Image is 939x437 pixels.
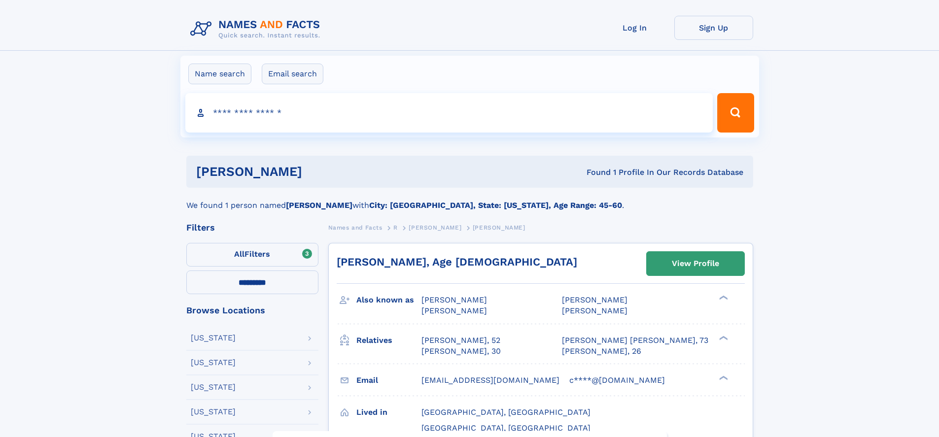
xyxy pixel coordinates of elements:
[186,243,318,267] label: Filters
[421,407,591,417] span: [GEOGRAPHIC_DATA], [GEOGRAPHIC_DATA]
[409,221,461,234] a: [PERSON_NAME]
[717,335,729,341] div: ❯
[717,295,729,301] div: ❯
[196,166,445,178] h1: [PERSON_NAME]
[191,408,236,416] div: [US_STATE]
[421,375,559,385] span: [EMAIL_ADDRESS][DOMAIN_NAME]
[473,224,525,231] span: [PERSON_NAME]
[186,188,753,211] div: We found 1 person named with .
[185,93,713,133] input: search input
[595,16,674,40] a: Log In
[717,93,754,133] button: Search Button
[444,167,743,178] div: Found 1 Profile In Our Records Database
[717,374,729,381] div: ❯
[562,346,641,357] a: [PERSON_NAME], 26
[562,335,708,346] a: [PERSON_NAME] [PERSON_NAME], 73
[262,64,323,84] label: Email search
[393,224,398,231] span: R
[356,372,421,389] h3: Email
[369,201,622,210] b: City: [GEOGRAPHIC_DATA], State: [US_STATE], Age Range: 45-60
[409,224,461,231] span: [PERSON_NAME]
[562,306,627,315] span: [PERSON_NAME]
[356,292,421,308] h3: Also known as
[421,306,487,315] span: [PERSON_NAME]
[191,359,236,367] div: [US_STATE]
[328,221,383,234] a: Names and Facts
[393,221,398,234] a: R
[672,252,719,275] div: View Profile
[562,295,627,304] span: [PERSON_NAME]
[421,346,501,357] a: [PERSON_NAME], 30
[337,256,577,268] a: [PERSON_NAME], Age [DEMOGRAPHIC_DATA]
[186,306,318,315] div: Browse Locations
[286,201,352,210] b: [PERSON_NAME]
[421,295,487,304] span: [PERSON_NAME]
[191,334,236,342] div: [US_STATE]
[356,404,421,421] h3: Lived in
[186,16,328,42] img: Logo Names and Facts
[647,252,744,275] a: View Profile
[191,383,236,391] div: [US_STATE]
[234,249,244,259] span: All
[188,64,251,84] label: Name search
[421,423,591,433] span: [GEOGRAPHIC_DATA], [GEOGRAPHIC_DATA]
[186,223,318,232] div: Filters
[421,335,500,346] a: [PERSON_NAME], 52
[356,332,421,349] h3: Relatives
[674,16,753,40] a: Sign Up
